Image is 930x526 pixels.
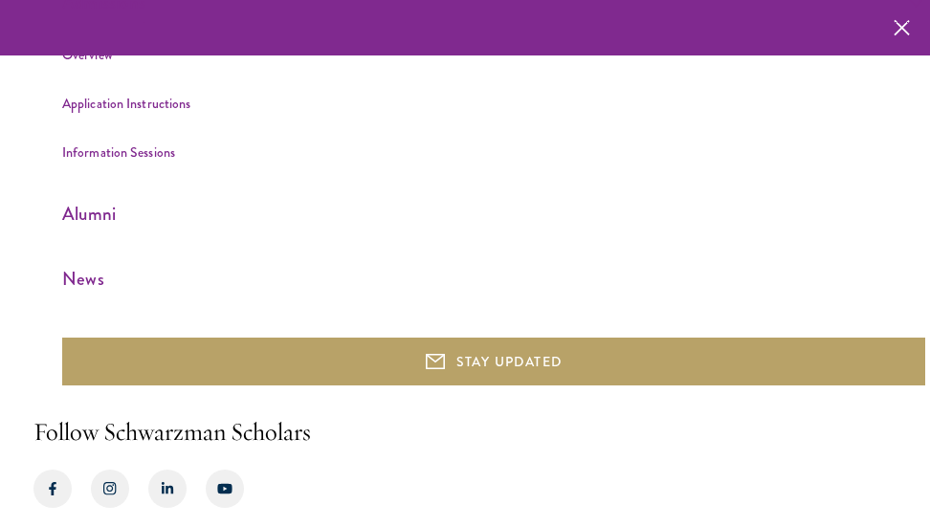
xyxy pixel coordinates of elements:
h2: Follow Schwarzman Scholars [33,414,897,450]
a: Overview [62,45,113,64]
a: News [62,263,922,295]
a: Application Instructions [62,94,190,113]
button: STAY UPDATED [62,338,925,385]
a: Alumni [62,198,922,230]
a: Information Sessions [62,142,175,162]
